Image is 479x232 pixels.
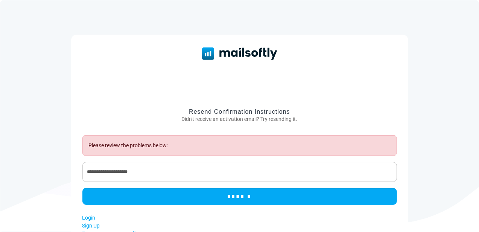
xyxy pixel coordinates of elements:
[82,135,397,156] div: Please review the problems below:
[82,223,100,229] a: Sign Up
[82,108,397,115] h3: Resend Confirmation Instructions
[82,215,96,221] a: Login
[82,115,397,123] p: Didn't receive an activation email? Try resending it.
[202,47,277,60] img: Mailsoftly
